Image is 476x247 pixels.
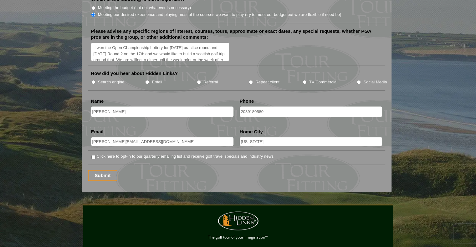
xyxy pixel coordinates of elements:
label: Email [91,129,104,135]
label: Repeat client [255,79,279,85]
label: Home City [240,129,263,135]
textarea: I won the Open Championship Lottery for [DATE] practice round and [DATE] Round 2 on the 17th and ... [91,43,229,61]
p: The golf tour of your imagination™ [85,234,392,241]
label: TV Commercial [309,79,337,85]
label: Search engine [98,79,125,85]
label: Meeting the budget (cut out whatever is necessary) [98,5,191,11]
label: Name [91,98,104,104]
input: Submit [88,170,118,181]
label: Phone [240,98,254,104]
label: Social Media [363,79,387,85]
label: Click here to opt-in to our quarterly emailing list and receive golf travel specials and industry... [97,153,274,160]
label: How did you hear about Hidden Links? [91,70,178,77]
label: Referral [203,79,218,85]
label: Meeting our desired experience and playing most of the courses we want to play (try to meet our b... [98,12,341,18]
label: Please advise any specific regions of interest, courses, tours, approximate or exact dates, any s... [91,28,382,40]
label: Email [152,79,162,85]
